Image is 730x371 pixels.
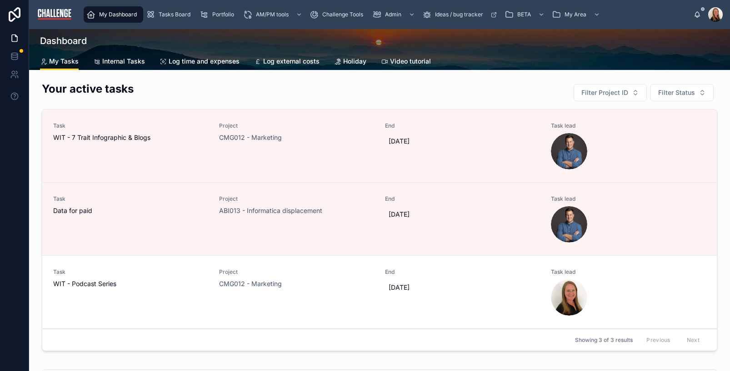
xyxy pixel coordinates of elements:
[389,283,536,292] span: [DATE]
[581,88,628,97] span: Filter Project ID
[334,53,366,71] a: Holiday
[169,57,240,66] span: Log time and expenses
[549,6,605,23] a: My Area
[197,6,240,23] a: Portfolio
[40,35,87,47] h1: Dashboard
[42,183,717,256] a: TaskData for paidProjectABI013 - Informatica displacementEnd[DATE]Task lead
[658,88,695,97] span: Filter Status
[385,195,540,203] span: End
[36,7,73,22] img: App logo
[551,122,706,129] span: Task lead
[219,206,322,215] a: ABI013 - Informatica displacement
[53,195,208,203] span: Task
[40,53,79,70] a: My Tasks
[53,206,208,215] span: Data for paid
[385,122,540,129] span: End
[385,11,401,18] span: Admin
[370,6,420,23] a: Admin
[551,195,706,203] span: Task lead
[565,11,586,18] span: My Area
[53,122,208,129] span: Task
[385,268,540,276] span: End
[551,268,706,276] span: Task lead
[84,6,143,23] a: My Dashboard
[143,6,197,23] a: Tasks Board
[517,11,531,18] span: BETA
[307,6,370,23] a: Challenge Tools
[159,11,190,18] span: Tasks Board
[381,53,431,71] a: Video tutorial
[435,11,483,18] span: Ideas / bug tracker
[502,6,549,23] a: BETA
[389,137,536,146] span: [DATE]
[219,133,282,142] a: CMG012 - Marketing
[219,279,282,288] a: CMG012 - Marketing
[42,109,717,183] a: TaskWIT - 7 Trait Infographic & BlogsProjectCMG012 - MarketingEnd[DATE]Task lead
[80,5,694,25] div: scrollable content
[53,133,208,142] span: WIT - 7 Trait Infographic & Blogs
[420,6,502,23] a: Ideas / bug tracker
[650,84,714,101] button: Select Button
[219,195,374,203] span: Project
[93,53,145,71] a: Internal Tasks
[574,84,647,101] button: Select Button
[212,11,234,18] span: Portfolio
[49,57,79,66] span: My Tasks
[42,256,717,329] a: TaskWIT - Podcast SeriesProjectCMG012 - MarketingEnd[DATE]Task lead
[99,11,137,18] span: My Dashboard
[219,122,374,129] span: Project
[219,268,374,276] span: Project
[390,57,431,66] span: Video tutorial
[102,57,145,66] span: Internal Tasks
[42,81,134,96] h2: Your active tasks
[322,11,363,18] span: Challenge Tools
[389,210,536,219] span: [DATE]
[575,336,633,344] span: Showing 3 of 3 results
[343,57,366,66] span: Holiday
[53,279,208,288] span: WIT - Podcast Series
[53,268,208,276] span: Task
[263,57,320,66] span: Log external costs
[254,53,320,71] a: Log external costs
[256,11,289,18] span: AM/PM tools
[240,6,307,23] a: AM/PM tools
[160,53,240,71] a: Log time and expenses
